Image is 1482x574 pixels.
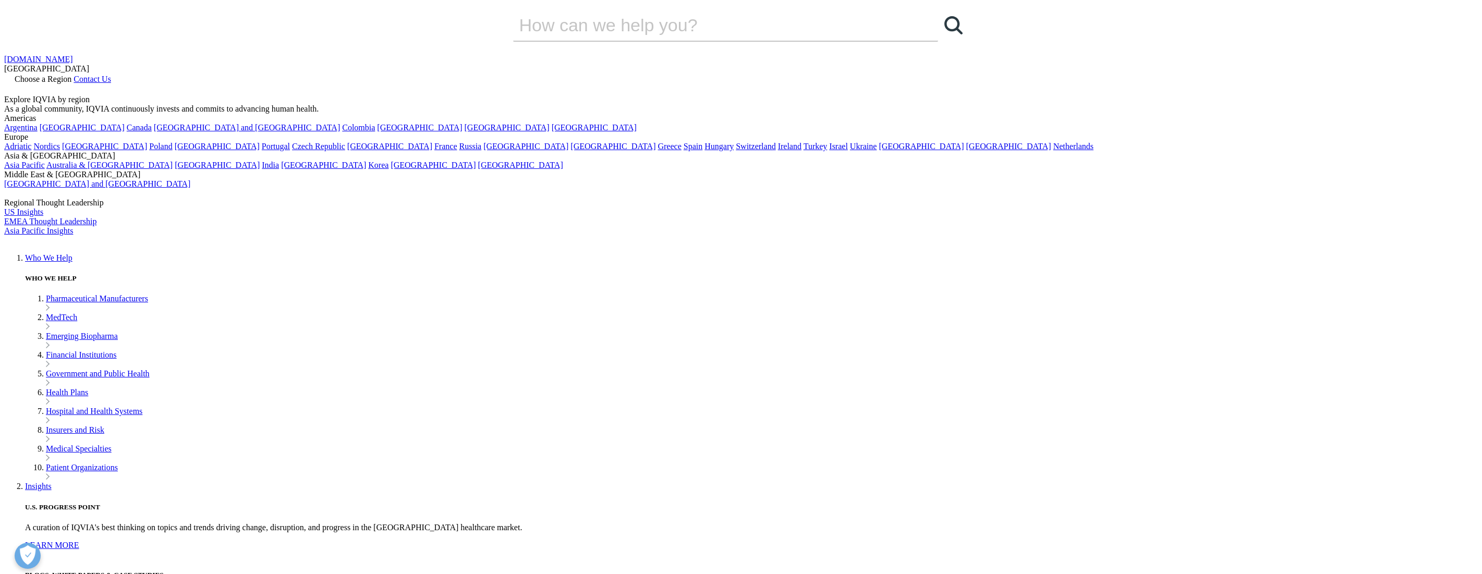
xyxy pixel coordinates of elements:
[368,161,388,169] a: Korea
[46,294,148,303] a: Pharmaceutical Manufacturers
[46,369,150,378] a: Government and Public Health
[938,9,969,41] a: Search
[292,142,345,151] a: Czech Republic
[262,161,279,169] a: India
[175,142,260,151] a: [GEOGRAPHIC_DATA]
[46,161,173,169] a: Australia & [GEOGRAPHIC_DATA]
[46,407,142,416] a: Hospital and Health Systems
[33,142,60,151] a: Nordics
[62,142,147,151] a: [GEOGRAPHIC_DATA]
[778,142,801,151] a: Ireland
[25,274,1478,283] h5: WHO WE HELP
[281,161,366,169] a: [GEOGRAPHIC_DATA]
[704,142,734,151] a: Hungary
[4,161,45,169] a: Asia Pacific
[4,114,1478,123] div: Americas
[966,142,1051,151] a: [GEOGRAPHIC_DATA]
[25,541,1478,559] a: LEARN MORE
[74,75,111,83] a: Contact Us
[25,503,1478,511] h5: U.S. PROGRESS POINT
[46,425,104,434] a: Insurers and Risk
[4,123,38,132] a: Argentina
[4,226,73,235] a: Asia Pacific Insights
[15,543,41,569] button: Open Preferences
[377,123,462,132] a: [GEOGRAPHIC_DATA]
[15,75,71,83] span: Choose a Region
[4,55,73,64] a: [DOMAIN_NAME]
[154,123,340,132] a: [GEOGRAPHIC_DATA] and [GEOGRAPHIC_DATA]
[4,217,96,226] a: EMEA Thought Leadership
[46,388,88,397] a: Health Plans
[478,161,563,169] a: [GEOGRAPHIC_DATA]
[850,142,877,151] a: Ukraine
[434,142,457,151] a: France
[459,142,482,151] a: Russia
[465,123,550,132] a: [GEOGRAPHIC_DATA]
[4,151,1478,161] div: Asia & [GEOGRAPHIC_DATA]
[829,142,848,151] a: Israel
[4,104,1478,114] div: As a global community, IQVIA continuously invests and commits to advancing human health.
[879,142,964,151] a: [GEOGRAPHIC_DATA]
[175,161,260,169] a: [GEOGRAPHIC_DATA]
[262,142,290,151] a: Portugal
[552,123,637,132] a: [GEOGRAPHIC_DATA]
[804,142,828,151] a: Turkey
[46,463,118,472] a: Patient Organizations
[736,142,775,151] a: Switzerland
[391,161,476,169] a: [GEOGRAPHIC_DATA]
[4,64,1478,74] div: [GEOGRAPHIC_DATA]
[4,198,1478,207] div: Regional Thought Leadership
[25,253,72,262] a: Who We Help
[513,9,908,41] input: Search
[25,523,1478,532] p: A curation of IQVIA's best thinking on topics and trends driving change, disruption, and progress...
[1053,142,1094,151] a: Netherlands
[149,142,172,151] a: Poland
[4,95,1478,104] div: Explore IQVIA by region
[658,142,681,151] a: Greece
[25,482,52,491] a: Insights
[40,123,125,132] a: [GEOGRAPHIC_DATA]
[46,332,118,340] a: Emerging Biopharma
[944,16,963,34] svg: Search
[342,123,375,132] a: Colombia
[347,142,432,151] a: [GEOGRAPHIC_DATA]
[483,142,568,151] a: [GEOGRAPHIC_DATA]
[46,350,117,359] a: Financial Institutions
[127,123,152,132] a: Canada
[4,132,1478,142] div: Europe
[4,142,31,151] a: Adriatic
[4,179,190,188] a: [GEOGRAPHIC_DATA] and [GEOGRAPHIC_DATA]
[684,142,702,151] a: Spain
[4,207,43,216] a: US Insights
[570,142,655,151] a: [GEOGRAPHIC_DATA]
[46,444,112,453] a: Medical Specialties
[46,313,77,322] a: MedTech
[4,170,1478,179] div: Middle East & [GEOGRAPHIC_DATA]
